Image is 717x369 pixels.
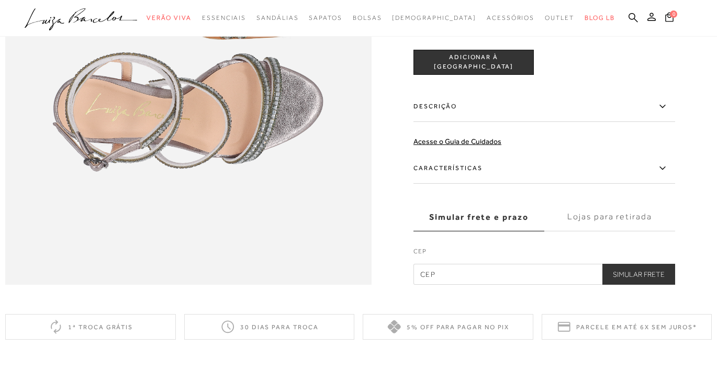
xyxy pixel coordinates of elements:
span: ADICIONAR À [GEOGRAPHIC_DATA] [414,53,533,72]
span: Acessórios [487,14,534,21]
span: [DEMOGRAPHIC_DATA] [392,14,476,21]
span: 0 [670,10,677,18]
div: 30 dias para troca [184,314,355,340]
a: noSubCategoriesText [147,8,192,28]
label: CEP [413,247,675,261]
div: 5% off para pagar no PIX [363,314,533,340]
a: noSubCategoriesText [202,8,246,28]
a: noSubCategoriesText [545,8,574,28]
label: Características [413,153,675,184]
a: BLOG LB [585,8,615,28]
span: Outlet [545,14,574,21]
label: Simular frete e prazo [413,203,544,231]
div: Parcele em até 6x sem juros* [542,314,712,340]
a: noSubCategoriesText [392,8,476,28]
label: Lojas para retirada [544,203,675,231]
button: Simular Frete [602,264,675,285]
button: 0 [662,12,677,26]
span: Sandálias [256,14,298,21]
span: Essenciais [202,14,246,21]
div: 1ª troca grátis [5,314,176,340]
a: noSubCategoriesText [309,8,342,28]
span: Sapatos [309,14,342,21]
a: noSubCategoriesText [256,8,298,28]
span: Bolsas [353,14,382,21]
input: CEP [413,264,675,285]
label: Descrição [413,92,675,122]
span: Verão Viva [147,14,192,21]
button: ADICIONAR À [GEOGRAPHIC_DATA] [413,50,534,75]
a: noSubCategoriesText [487,8,534,28]
a: noSubCategoriesText [353,8,382,28]
a: Acesse o Guia de Cuidados [413,137,501,146]
span: BLOG LB [585,14,615,21]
